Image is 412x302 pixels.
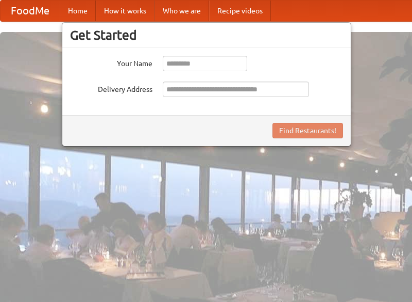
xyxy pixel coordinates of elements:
button: Find Restaurants! [272,123,343,138]
label: Delivery Address [70,82,152,94]
a: How it works [96,1,154,21]
a: Home [60,1,96,21]
h3: Get Started [70,27,343,43]
a: Who we are [154,1,209,21]
a: Recipe videos [209,1,271,21]
label: Your Name [70,56,152,69]
a: FoodMe [1,1,60,21]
